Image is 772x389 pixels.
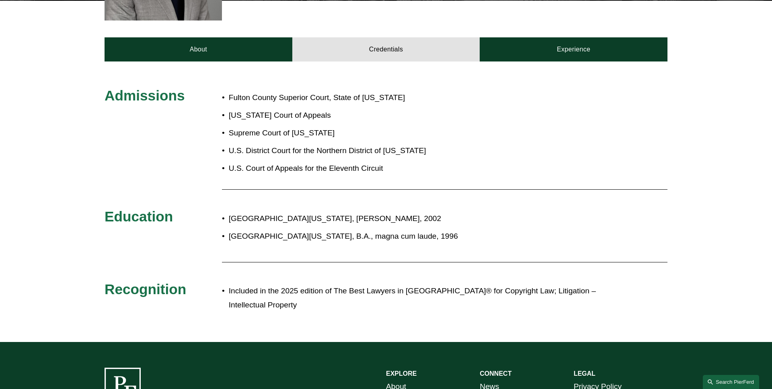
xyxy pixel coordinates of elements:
p: U.S. Court of Appeals for the Eleventh Circuit [229,162,433,176]
a: About [105,37,292,61]
strong: CONNECT [480,370,511,377]
p: Fulton County Superior Court, State of [US_STATE] [229,91,433,105]
p: [GEOGRAPHIC_DATA][US_STATE], [PERSON_NAME], 2002 [229,212,597,226]
p: Included in the 2025 edition of The Best Lawyers in [GEOGRAPHIC_DATA]® for Copyright Law; Litigat... [229,284,597,312]
p: [GEOGRAPHIC_DATA][US_STATE], B.A., magna cum laude, 1996 [229,229,597,244]
p: U.S. District Court for the Northern District of [US_STATE] [229,144,433,158]
a: Experience [480,37,667,61]
p: [US_STATE] Court of Appeals [229,109,433,123]
a: Credentials [292,37,480,61]
span: Admissions [105,88,185,103]
strong: LEGAL [574,370,595,377]
span: Recognition [105,281,186,297]
strong: EXPLORE [386,370,417,377]
a: Search this site [703,375,759,389]
p: Supreme Court of [US_STATE] [229,126,433,140]
span: Education [105,209,173,224]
